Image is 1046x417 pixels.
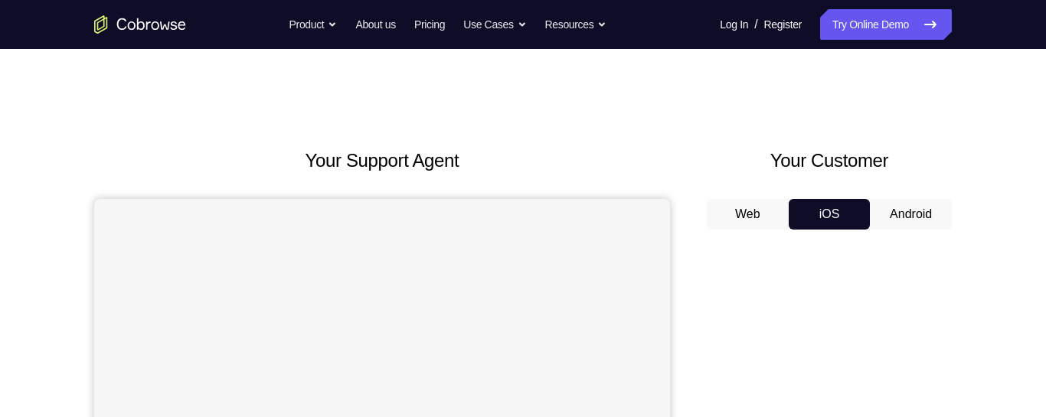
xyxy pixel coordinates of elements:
span: / [754,15,757,34]
a: About us [355,9,395,40]
a: Log In [720,9,748,40]
button: Product [289,9,338,40]
button: Android [870,199,952,230]
button: Use Cases [463,9,526,40]
h2: Your Customer [707,147,952,174]
button: Web [707,199,789,230]
a: Try Online Demo [820,9,952,40]
a: Pricing [414,9,445,40]
h2: Your Support Agent [94,147,670,174]
a: Register [764,9,802,40]
a: Go to the home page [94,15,186,34]
button: iOS [789,199,871,230]
button: Resources [545,9,607,40]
